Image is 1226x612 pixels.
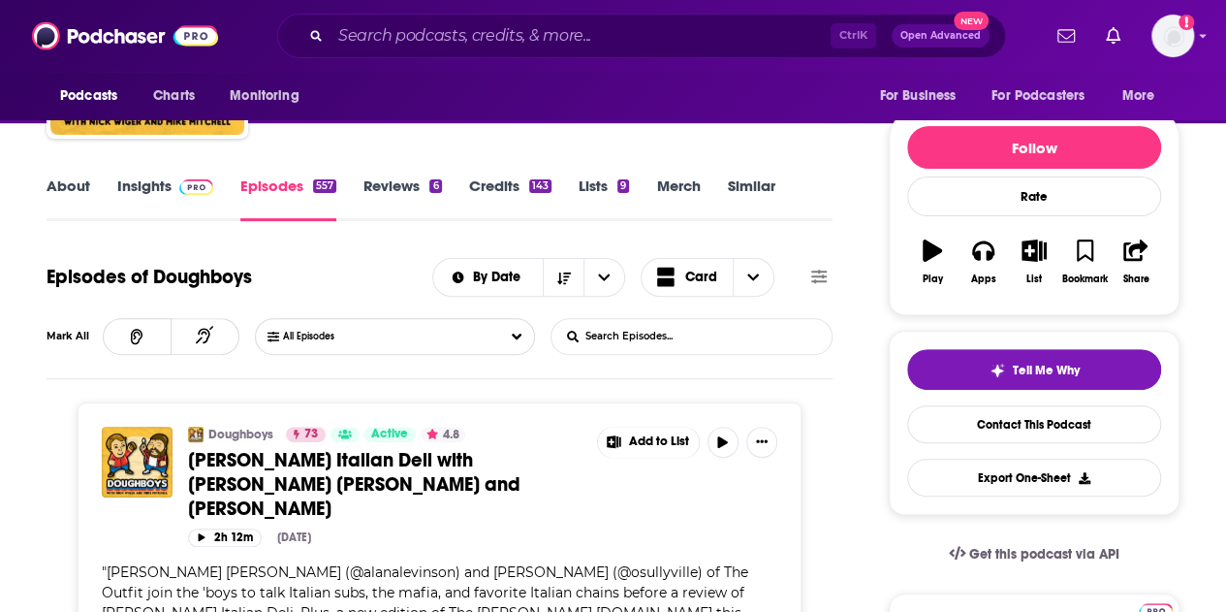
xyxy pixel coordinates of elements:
[313,179,336,193] div: 557
[1151,15,1194,57] button: Show profile menu
[230,82,299,110] span: Monitoring
[1122,274,1148,285] div: Share
[47,265,252,289] h1: Episodes of Doughboys
[304,425,318,444] span: 73
[1122,82,1155,110] span: More
[469,177,551,221] a: Credits143
[685,271,717,284] span: Card
[907,227,958,297] button: Play
[746,427,777,458] button: Show More Button
[979,78,1113,114] button: open menu
[617,179,629,193] div: 9
[641,258,774,297] button: Choose View
[47,177,90,221] a: About
[188,448,520,521] span: [PERSON_NAME] Italian Deli with [PERSON_NAME] [PERSON_NAME] and [PERSON_NAME]
[907,126,1161,169] button: Follow
[32,17,218,54] img: Podchaser - Follow, Share and Rate Podcasts
[900,31,981,41] span: Open Advanced
[958,227,1008,297] button: Apps
[991,82,1085,110] span: For Podcasters
[1151,15,1194,57] span: Logged in as meg_reilly_edl
[1009,227,1059,297] button: List
[583,259,624,296] button: open menu
[892,24,990,48] button: Open AdvancedNew
[102,427,173,498] img: Deluca's Italian Deli with Alana Hope Levinson and Dan O'Sullivan
[543,259,583,296] button: Sort Direction
[598,427,699,458] button: Show More Button
[727,177,774,221] a: Similar
[954,12,989,30] span: New
[907,177,1161,216] div: Rate
[188,427,204,442] img: Doughboys
[141,78,206,114] a: Charts
[421,427,465,442] button: 4.8
[188,529,262,547] button: 2h 12m
[473,271,527,284] span: By Date
[153,82,195,110] span: Charts
[330,20,831,51] input: Search podcasts, credits, & more...
[1026,274,1042,285] div: List
[47,78,142,114] button: open menu
[371,425,408,444] span: Active
[879,82,956,110] span: For Business
[432,258,625,297] h2: Choose List sort
[656,177,700,221] a: Merch
[47,332,103,341] div: Mark All
[629,435,689,449] span: Add to List
[907,349,1161,390] button: tell me why sparkleTell Me Why
[933,531,1135,578] a: Get this podcast via API
[529,179,551,193] div: 143
[1050,19,1083,52] a: Show notifications dropdown
[255,318,535,355] button: Choose List Listened
[363,177,441,221] a: Reviews6
[1059,227,1110,297] button: Bookmark
[277,531,311,544] div: [DATE]
[208,427,273,442] a: Doughboys
[1179,15,1194,30] svg: Add a profile image
[969,546,1119,563] span: Get this podcast via API
[923,274,943,285] div: Play
[117,177,213,221] a: InsightsPodchaser Pro
[990,363,1005,378] img: tell me why sparkle
[277,14,1006,58] div: Search podcasts, credits, & more...
[1111,227,1161,297] button: Share
[579,177,629,221] a: Lists9
[433,271,543,284] button: open menu
[1098,19,1128,52] a: Show notifications dropdown
[831,23,876,48] span: Ctrl K
[1013,363,1080,378] span: Tell Me Why
[286,427,326,442] a: 73
[1151,15,1194,57] img: User Profile
[1062,274,1108,285] div: Bookmark
[188,448,583,521] a: [PERSON_NAME] Italian Deli with [PERSON_NAME] [PERSON_NAME] and [PERSON_NAME]
[179,179,213,195] img: Podchaser Pro
[1109,78,1179,114] button: open menu
[283,331,373,342] span: All Episodes
[240,177,336,221] a: Episodes557
[60,82,117,110] span: Podcasts
[363,427,416,442] a: Active
[907,405,1161,443] a: Contact This Podcast
[865,78,980,114] button: open menu
[971,274,996,285] div: Apps
[907,459,1161,497] button: Export One-Sheet
[216,78,324,114] button: open menu
[429,179,441,193] div: 6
